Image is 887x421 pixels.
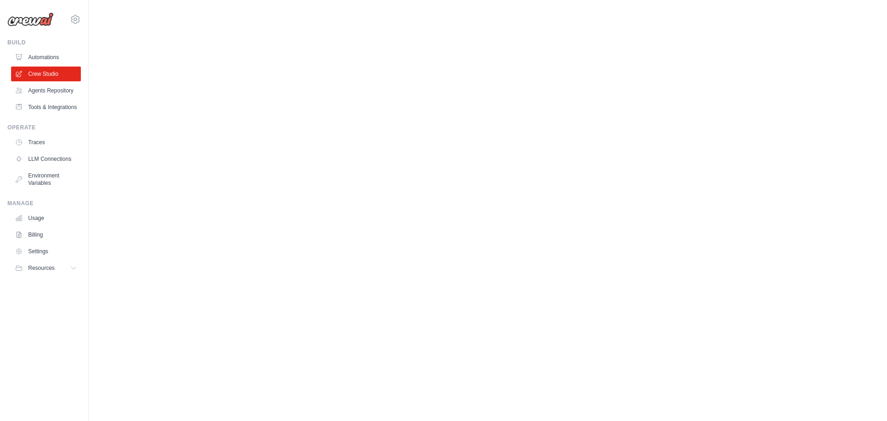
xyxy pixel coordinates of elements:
div: Manage [7,200,81,207]
a: Environment Variables [11,168,81,190]
a: LLM Connections [11,152,81,166]
a: Usage [11,211,81,226]
img: Logo [7,12,54,26]
a: Settings [11,244,81,259]
span: Resources [28,264,55,272]
a: Billing [11,227,81,242]
a: Crew Studio [11,67,81,81]
div: Operate [7,124,81,131]
a: Traces [11,135,81,150]
div: Build [7,39,81,46]
button: Resources [11,261,81,275]
a: Agents Repository [11,83,81,98]
a: Automations [11,50,81,65]
a: Tools & Integrations [11,100,81,115]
